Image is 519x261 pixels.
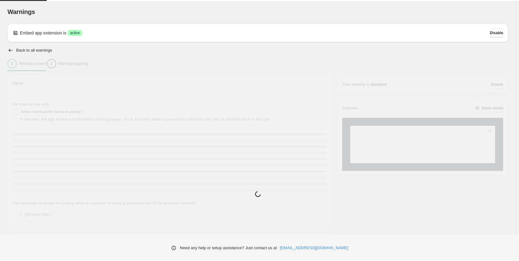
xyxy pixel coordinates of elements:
[490,29,503,37] button: Disable
[7,8,35,15] span: Warnings
[70,30,80,35] span: active
[16,48,52,53] h2: Back to all warnings
[20,30,66,36] p: Embed app extension is
[490,30,503,35] span: Disable
[280,245,348,251] a: [EMAIL_ADDRESS][DOMAIN_NAME]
